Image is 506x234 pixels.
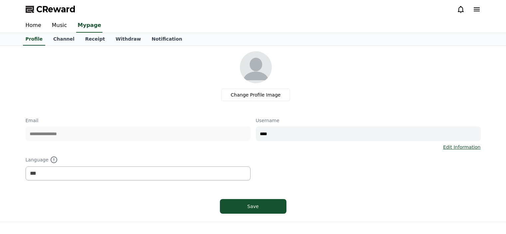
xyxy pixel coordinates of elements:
p: Username [256,117,481,124]
a: Profile [23,33,45,46]
span: CReward [36,4,76,15]
a: Music [47,19,73,33]
button: Save [220,199,286,214]
div: Save [233,203,273,210]
a: Receipt [80,33,110,46]
a: Withdraw [110,33,146,46]
a: Channel [48,33,80,46]
p: Email [26,117,251,124]
a: Notification [146,33,188,46]
a: Mypage [76,19,102,33]
a: CReward [26,4,76,15]
label: Change Profile Image [221,89,290,101]
a: Edit Information [443,144,481,150]
p: Language [26,156,251,164]
img: profile_image [240,51,272,83]
a: Home [20,19,47,33]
